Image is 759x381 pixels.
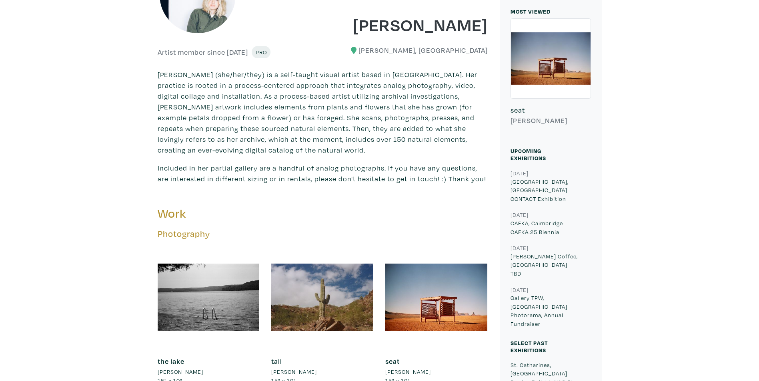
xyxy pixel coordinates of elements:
p: [PERSON_NAME] (she/her/they) is a self-taught visual artist based in [GEOGRAPHIC_DATA]. Her pract... [158,69,488,155]
a: seat [PERSON_NAME] [511,18,591,136]
h1: [PERSON_NAME] [328,14,488,35]
a: the lake [158,357,184,366]
small: [DATE] [511,244,529,252]
span: Pro [255,48,267,56]
a: tall [271,357,282,366]
li: [PERSON_NAME] [158,367,203,376]
h5: Photography [158,228,488,239]
small: [DATE] [511,169,529,177]
h3: Work [158,206,317,221]
a: [PERSON_NAME] [385,367,487,376]
small: Upcoming Exhibitions [511,147,546,162]
small: Select Past Exhibitions [511,339,548,354]
h6: [PERSON_NAME] [511,116,591,125]
a: seat [385,357,400,366]
small: [DATE] [511,286,529,294]
small: MOST VIEWED [511,8,551,15]
h6: seat [511,106,591,115]
h6: [PERSON_NAME], [GEOGRAPHIC_DATA] [328,46,488,55]
p: CAFKA, Caimbridge CAFKA.25 Biennial [511,219,591,236]
p: [PERSON_NAME] Coffee, [GEOGRAPHIC_DATA] TBD [511,252,591,278]
small: [DATE] [511,211,529,218]
a: [PERSON_NAME] [158,367,260,376]
p: Gallery TPW, [GEOGRAPHIC_DATA] Photorama, Annual Fundraiser [511,294,591,328]
a: [PERSON_NAME] [271,367,373,376]
li: [PERSON_NAME] [271,367,317,376]
h6: Artist member since [DATE] [158,48,248,57]
li: [PERSON_NAME] [385,367,431,376]
p: Included in her partial gallery are a handful of analog photographs. If you have any questions, a... [158,163,488,184]
p: [GEOGRAPHIC_DATA], [GEOGRAPHIC_DATA] CONTACT Exhibition [511,177,591,203]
